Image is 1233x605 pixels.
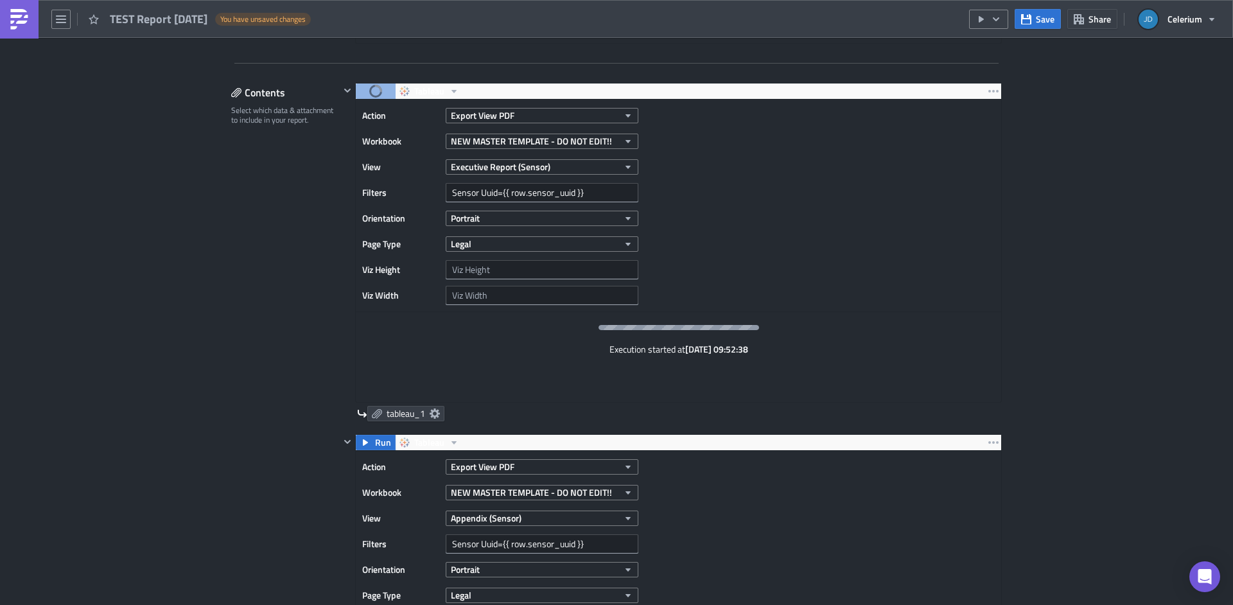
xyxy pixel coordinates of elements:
[414,435,444,450] span: Tableau
[1067,9,1117,29] button: Share
[362,209,439,228] label: Orientation
[367,406,444,421] a: tableau_1
[446,588,638,603] button: Legal
[451,588,471,602] span: Legal
[5,5,613,15] p: Hello Celerium Customer,
[451,109,514,122] span: Export View PDF
[609,343,748,356] div: Execution started at
[446,108,638,123] button: Export View PDF
[1036,12,1054,26] span: Save
[375,435,391,450] span: Run
[451,511,521,525] span: Appendix (Sensor)
[362,509,439,528] label: View
[446,211,638,226] button: Portrait
[362,483,439,502] label: Workbook
[231,83,340,102] div: Contents
[451,486,612,499] span: NEW MASTER TEMPLATE - DO NOT EDIT!!
[362,534,439,554] label: Filters
[1189,561,1220,592] div: Open Intercom Messenger
[451,460,514,473] span: Export View PDF
[446,183,638,202] input: Filter1=Value1&...
[362,234,439,254] label: Page Type
[446,159,638,175] button: Executive Report (Sensor)
[362,260,439,279] label: Viz Height
[446,459,638,475] button: Export View PDF
[446,485,638,500] button: NEW MASTER TEMPLATE - DO NOT EDIT!!
[362,157,439,177] label: View
[1131,5,1223,33] button: Celerium
[340,434,355,450] button: Hide content
[5,5,613,100] body: Rich Text Area. Press ALT-0 for help.
[395,83,464,99] button: Tableau
[451,563,480,576] span: Portrait
[356,435,396,450] button: Run
[5,90,613,100] p: sensor_uuid:{{ row.sensor_uuid }}
[362,183,439,202] label: Filters
[387,408,425,419] span: tableau_1
[1015,9,1061,29] button: Save
[5,33,613,44] p: Contact us at [EMAIL_ADDRESS][DOMAIN_NAME] with any questions or issues.
[1167,12,1202,26] span: Celerium
[451,211,480,225] span: Portrait
[395,435,464,450] button: Tableau
[1137,8,1159,30] img: Avatar
[5,19,613,30] p: Please find the {{ utils.ds | date_subtract(15) | date_format('%B') }} report for {{ row.a }} - {...
[414,83,444,99] span: Tableau
[446,134,638,149] button: NEW MASTER TEMPLATE - DO NOT EDIT!!
[446,534,638,554] input: Filter1=Value1&...
[9,9,30,30] img: PushMetrics
[446,260,638,279] input: Viz Height
[362,106,439,125] label: Action
[362,560,439,579] label: Orientation
[685,342,748,356] strong: [DATE] 09:52:38
[5,62,613,72] p: - The Celerium Team
[451,134,612,148] span: NEW MASTER TEMPLATE - DO NOT EDIT!!
[1089,12,1111,26] span: Share
[446,236,638,252] button: Legal
[451,160,550,173] span: Executive Report (Sensor)
[5,48,613,58] p: Thanks!
[446,562,638,577] button: Portrait
[362,457,439,477] label: Action
[446,511,638,526] button: Appendix (Sensor)
[451,237,471,250] span: Legal
[362,132,439,151] label: Workbook
[231,105,340,125] div: Select which data & attachment to include in your report.
[340,83,355,98] button: Hide content
[362,586,439,605] label: Page Type
[110,12,209,26] span: TEST Report [DATE]
[362,286,439,305] label: Viz Width
[446,286,638,305] input: Viz Width
[220,14,306,24] span: You have unsaved changes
